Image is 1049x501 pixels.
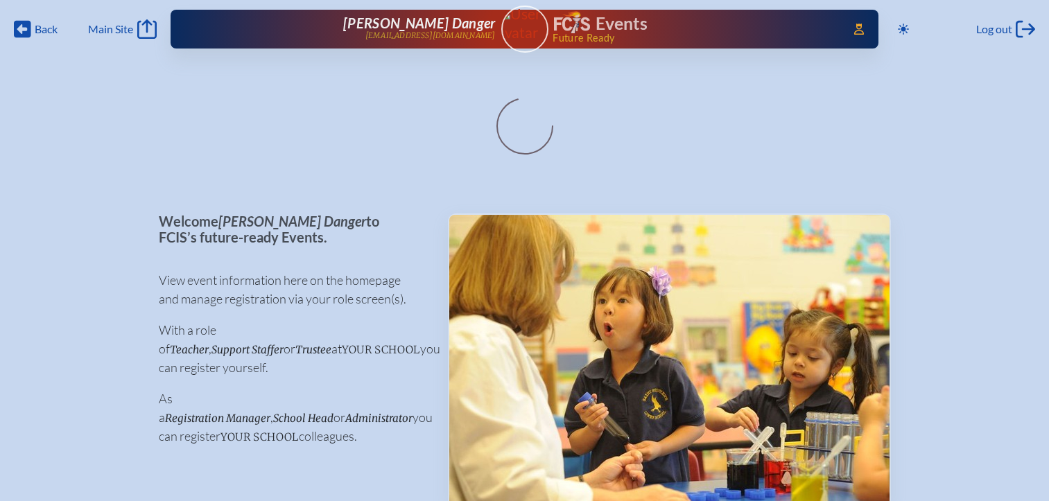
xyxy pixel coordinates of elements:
div: FCIS Events — Future ready [554,11,835,43]
p: With a role of , or at you can register yourself. [159,321,426,377]
span: Main Site [88,22,133,36]
span: Support Staffer [211,343,284,356]
span: School Head [273,412,333,425]
a: [PERSON_NAME] Danger[EMAIL_ADDRESS][DOMAIN_NAME] [215,15,496,43]
span: your school [342,343,420,356]
span: your school [220,430,299,443]
span: Administrator [345,412,413,425]
img: User Avatar [495,5,554,42]
span: Trustee [295,343,331,356]
span: [PERSON_NAME] Danger [218,213,366,229]
span: Future Ready [553,33,834,43]
a: Main Site [88,19,156,39]
span: [PERSON_NAME] Danger [343,15,495,31]
span: Teacher [170,343,209,356]
p: [EMAIL_ADDRESS][DOMAIN_NAME] [365,31,496,40]
span: Back [35,22,58,36]
p: View event information here on the homepage and manage registration via your role screen(s). [159,271,426,308]
span: Registration Manager [165,412,270,425]
p: As a , or you can register colleagues. [159,389,426,446]
a: User Avatar [501,6,548,53]
p: Welcome to FCIS’s future-ready Events. [159,213,426,245]
span: Log out [976,22,1012,36]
